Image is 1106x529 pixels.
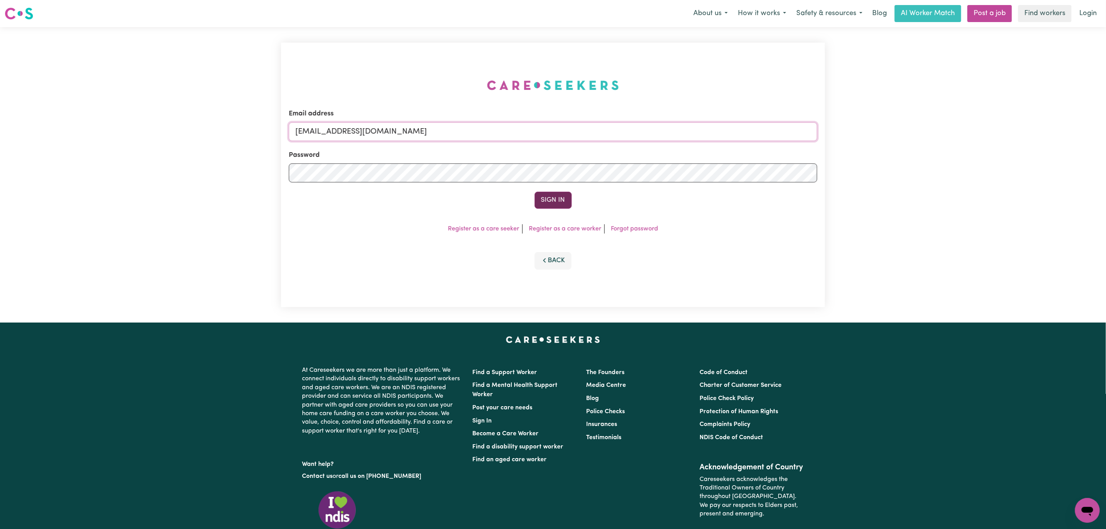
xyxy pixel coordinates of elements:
a: Find a disability support worker [473,444,564,450]
a: Post a job [967,5,1012,22]
button: How it works [733,5,791,22]
p: At Careseekers we are more than just a platform. We connect individuals directly to disability su... [302,363,463,438]
a: Police Checks [586,409,625,415]
a: Code of Conduct [700,369,748,376]
a: Find workers [1018,5,1072,22]
p: Careseekers acknowledges the Traditional Owners of Country throughout [GEOGRAPHIC_DATA]. We pay o... [700,472,804,522]
a: Register as a care seeker [448,226,519,232]
a: Find an aged care worker [473,457,547,463]
a: Post your care needs [473,405,533,411]
a: Become a Care Worker [473,431,539,437]
a: The Founders [586,369,624,376]
label: Password [289,150,320,160]
a: Contact us [302,473,333,479]
img: Careseekers logo [5,7,33,21]
a: Find a Support Worker [473,369,537,376]
a: call us on [PHONE_NUMBER] [339,473,422,479]
a: Forgot password [611,226,658,232]
a: Police Check Policy [700,395,754,402]
iframe: Button to launch messaging window, conversation in progress [1075,498,1100,523]
h2: Acknowledgement of Country [700,463,804,472]
button: Sign In [535,192,572,209]
a: Media Centre [586,382,626,388]
a: Login [1075,5,1101,22]
button: About us [688,5,733,22]
a: Blog [868,5,892,22]
a: Charter of Customer Service [700,382,782,388]
a: Blog [586,395,599,402]
a: AI Worker Match [895,5,961,22]
a: Careseekers home page [506,337,600,343]
input: Email address [289,122,817,141]
a: NDIS Code of Conduct [700,435,763,441]
a: Find a Mental Health Support Worker [473,382,558,398]
p: or [302,469,463,484]
a: Insurances [586,421,617,428]
a: Complaints Policy [700,421,750,428]
a: Careseekers logo [5,5,33,22]
label: Email address [289,109,334,119]
a: Sign In [473,418,492,424]
a: Protection of Human Rights [700,409,778,415]
button: Safety & resources [791,5,868,22]
a: Register as a care worker [529,226,601,232]
a: Testimonials [586,435,621,441]
button: Back [535,252,572,269]
p: Want help? [302,457,463,469]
